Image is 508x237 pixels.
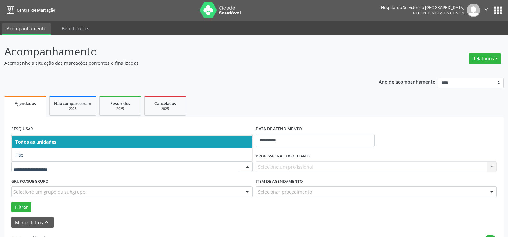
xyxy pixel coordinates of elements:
button: apps [492,5,504,16]
label: Item de agendamento [256,176,303,186]
span: Selecionar procedimento [258,189,312,195]
span: Não compareceram [54,101,91,106]
span: Hse [15,152,23,158]
span: Todos as unidades [15,139,56,145]
p: Acompanhe a situação das marcações correntes e finalizadas [4,60,354,66]
button: Menos filtroskeyboard_arrow_up [11,217,54,228]
span: Resolvidos [110,101,130,106]
span: Selecione um grupo ou subgrupo [13,189,85,195]
div: Hospital do Servidor do [GEOGRAPHIC_DATA] [381,5,464,10]
a: Beneficiários [57,23,94,34]
p: Acompanhamento [4,44,354,60]
label: PROFISSIONAL EXECUTANTE [256,151,311,161]
p: Ano de acompanhamento [379,78,436,86]
button: Filtrar [11,202,31,213]
img: img [467,4,480,17]
span: Recepcionista da clínica [413,10,464,16]
a: Central de Marcação [4,5,55,15]
i: keyboard_arrow_up [43,219,50,226]
a: Acompanhamento [2,23,51,35]
div: 2025 [104,106,136,111]
span: Cancelados [154,101,176,106]
button: Relatórios [469,53,501,64]
span: Agendados [15,101,36,106]
label: DATA DE ATENDIMENTO [256,124,302,134]
label: Grupo/Subgrupo [11,176,49,186]
i:  [483,6,490,13]
label: PESQUISAR [11,124,33,134]
div: 2025 [149,106,181,111]
span: Central de Marcação [17,7,55,13]
div: 2025 [54,106,91,111]
button:  [480,4,492,17]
